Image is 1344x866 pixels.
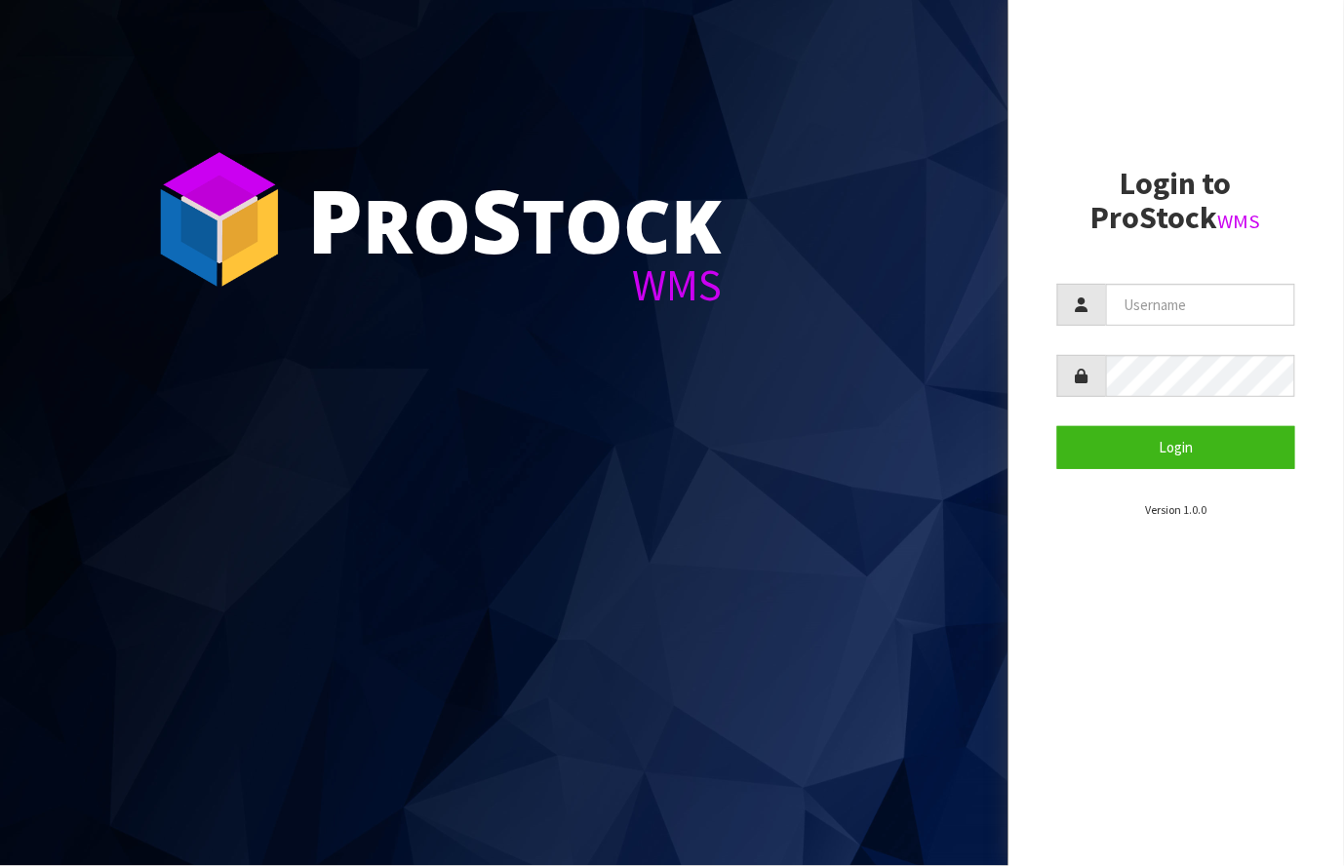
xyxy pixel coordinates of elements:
[146,146,293,293] img: ProStock Cube
[1057,167,1296,235] h2: Login to ProStock
[1106,284,1296,326] input: Username
[1057,426,1296,468] button: Login
[307,263,722,307] div: WMS
[1145,502,1206,517] small: Version 1.0.0
[1218,209,1261,234] small: WMS
[307,176,722,263] div: ro tock
[471,160,522,279] span: S
[307,160,363,279] span: P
